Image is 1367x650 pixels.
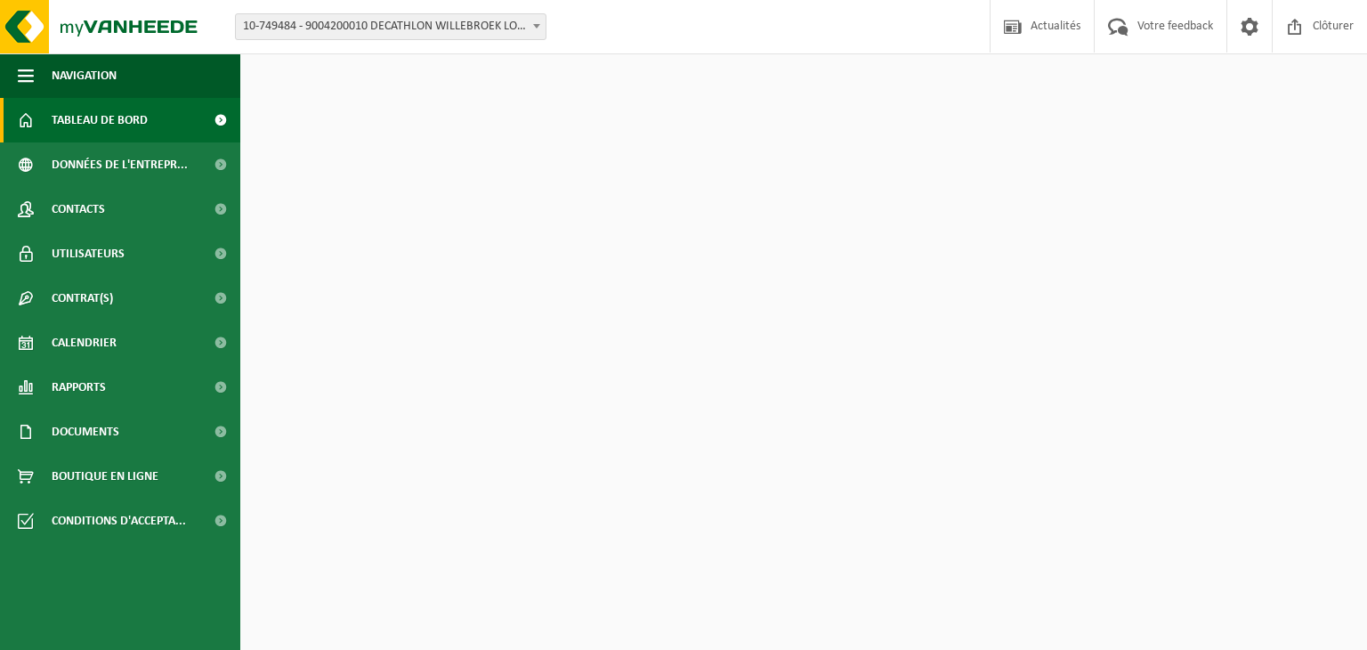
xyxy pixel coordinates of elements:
span: Contrat(s) [52,276,113,321]
span: Utilisateurs [52,232,125,276]
span: Boutique en ligne [52,454,158,499]
span: Tableau de bord [52,98,148,142]
span: Données de l'entrepr... [52,142,188,187]
span: Documents [52,410,119,454]
span: Conditions d'accepta... [52,499,186,543]
span: Calendrier [52,321,117,365]
span: 10-749484 - 9004200010 DECATHLON WILLEBROEK LOGISTIEK - WILLEBROEK [235,13,546,40]
span: Contacts [52,187,105,232]
span: 10-749484 - 9004200010 DECATHLON WILLEBROEK LOGISTIEK - WILLEBROEK [236,14,546,39]
span: Navigation [52,53,117,98]
span: Rapports [52,365,106,410]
